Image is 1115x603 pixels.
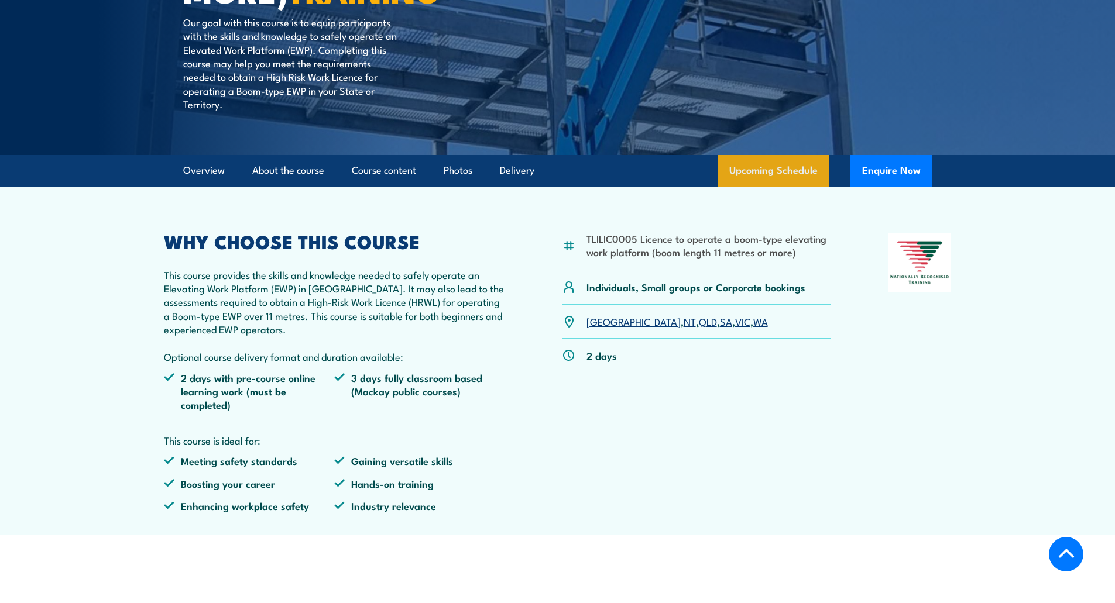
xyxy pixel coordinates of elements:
[334,477,505,490] li: Hands-on training
[352,155,416,186] a: Course content
[850,155,932,187] button: Enquire Now
[735,314,750,328] a: VIC
[164,477,335,490] li: Boosting your career
[164,433,506,447] p: This course is ideal for:
[586,280,805,294] p: Individuals, Small groups or Corporate bookings
[500,155,534,186] a: Delivery
[444,155,472,186] a: Photos
[699,314,717,328] a: QLD
[720,314,732,328] a: SA
[888,233,952,292] img: Nationally Recognised Training logo.
[586,314,681,328] a: [GEOGRAPHIC_DATA]
[164,499,335,512] li: Enhancing workplace safety
[164,233,506,249] h2: WHY CHOOSE THIS COURSE
[183,15,397,111] p: Our goal with this course is to equip participants with the skills and knowledge to safely operat...
[753,314,768,328] a: WA
[334,454,505,467] li: Gaining versatile skills
[164,454,335,467] li: Meeting safety standards
[586,349,617,362] p: 2 days
[718,155,829,187] a: Upcoming Schedule
[586,232,832,259] li: TLILIC0005 Licence to operate a boom-type elevating work platform (boom length 11 metres or more)
[183,155,225,186] a: Overview
[684,314,696,328] a: NT
[334,371,505,412] li: 3 days fully classroom based (Mackay public courses)
[252,155,324,186] a: About the course
[334,499,505,512] li: Industry relevance
[164,371,335,412] li: 2 days with pre-course online learning work (must be completed)
[164,268,506,364] p: This course provides the skills and knowledge needed to safely operate an Elevating Work Platform...
[586,315,768,328] p: , , , , ,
